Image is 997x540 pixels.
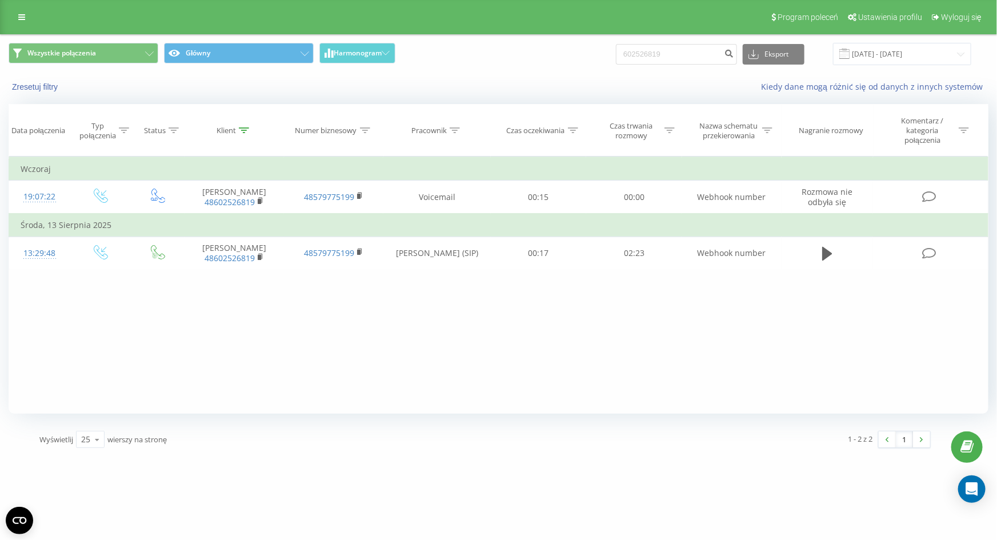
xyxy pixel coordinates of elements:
div: 1 - 2 z 2 [848,433,873,445]
div: Czas trwania rozmowy [600,121,662,141]
button: Główny [164,43,314,63]
input: Wyszukiwanie według numeru [616,44,737,65]
span: wierszy na stronę [107,434,167,445]
a: Kiedy dane mogą różnić się od danych z innych systemów [761,81,988,92]
span: Wyloguj się [941,13,982,22]
td: [PERSON_NAME] [185,181,284,214]
td: Voicemail [383,181,490,214]
div: Klient [217,126,236,135]
td: Środa, 13 Sierpnia 2025 [9,214,988,237]
span: Rozmowa nie odbyła się [802,186,852,207]
a: 48579775199 [304,191,354,202]
span: Program poleceń [778,13,838,22]
div: Typ połączenia [79,121,115,141]
div: Nagranie rozmowy [799,126,863,135]
td: Webhook number [682,237,781,270]
button: Harmonogram [319,43,395,63]
span: Harmonogram [334,49,382,57]
div: Open Intercom Messenger [958,475,986,503]
span: Wyświetlij [39,434,73,445]
div: Czas oczekiwania [507,126,565,135]
td: 00:17 [491,237,586,270]
div: 25 [81,434,90,445]
button: Zresetuj filtry [9,82,63,92]
div: Numer biznesowy [295,126,357,135]
button: Wszystkie połączenia [9,43,158,63]
td: Webhook number [682,181,781,214]
td: [PERSON_NAME] (SIP) [383,237,490,270]
div: Data połączenia [11,126,65,135]
button: Open CMP widget [6,507,33,534]
div: 19:07:22 [21,186,59,208]
a: 1 [896,431,913,447]
div: 13:29:48 [21,242,59,265]
div: Komentarz / kategoria połączenia [889,116,956,145]
span: Ustawienia profilu [858,13,922,22]
td: [PERSON_NAME] [185,237,284,270]
td: 00:15 [491,181,586,214]
div: Nazwa schematu przekierowania [698,121,759,141]
div: Status [144,126,166,135]
span: Wszystkie połączenia [27,49,96,58]
div: Pracownik [411,126,447,135]
td: 00:00 [586,181,682,214]
a: 48602526819 [205,253,255,263]
a: 48579775199 [304,247,354,258]
td: 02:23 [586,237,682,270]
a: 48602526819 [205,197,255,207]
td: Wczoraj [9,158,988,181]
button: Eksport [743,44,804,65]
